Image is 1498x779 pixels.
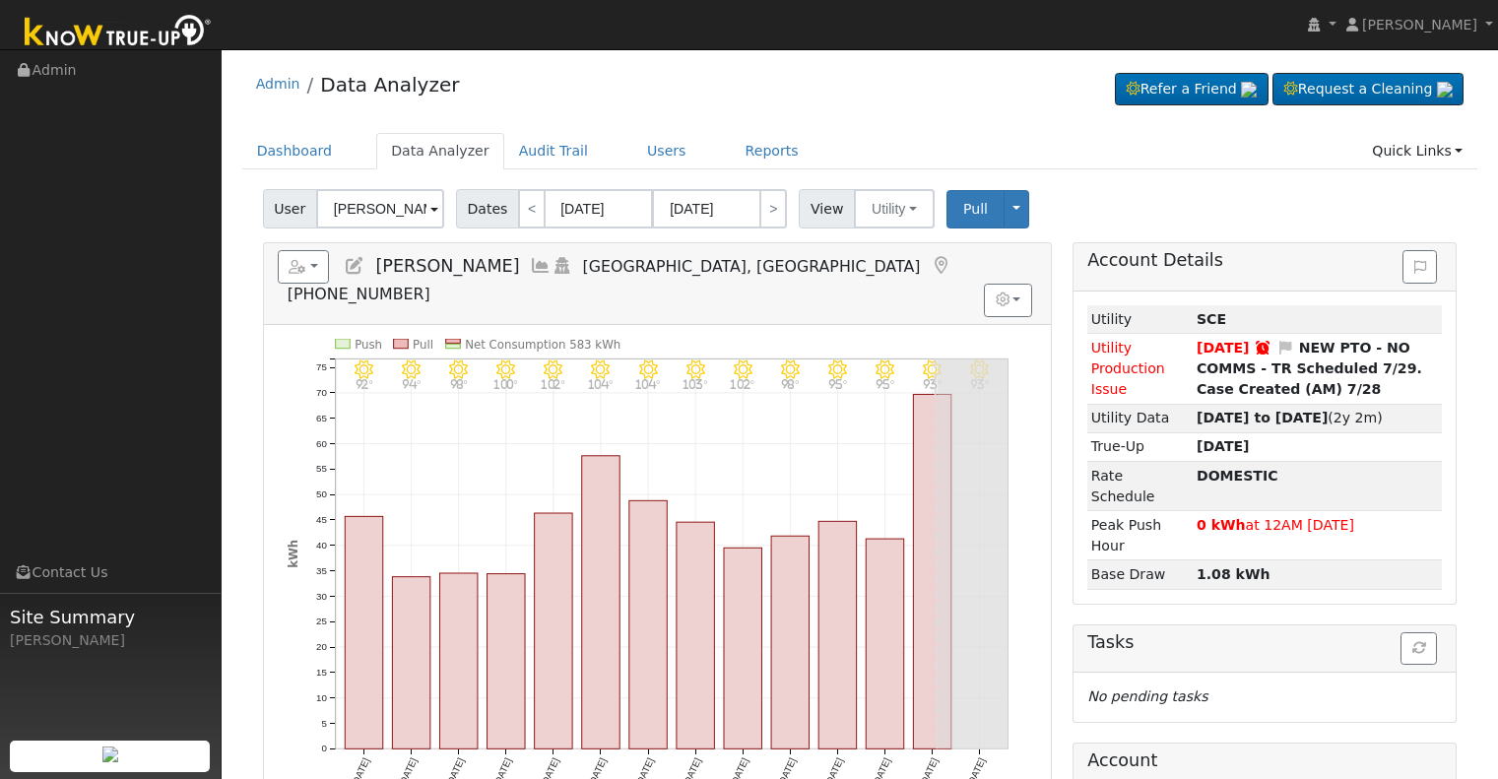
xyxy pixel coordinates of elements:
[552,256,573,276] a: Login As (last 07/27/2024 2:01:43 PM)
[449,359,468,378] i: 8/06 - Clear
[1197,410,1383,425] span: (2y 2m)
[818,521,856,748] rect: onclick=""
[923,359,942,378] i: 8/16 - Clear
[1087,511,1193,560] td: Peak Push Hour
[10,630,211,651] div: [PERSON_NAME]
[316,463,327,474] text: 55
[868,378,901,389] p: 95°
[1402,250,1437,284] button: Issue History
[946,190,1005,228] button: Pull
[316,616,327,626] text: 25
[544,359,562,378] i: 8/08 - Clear
[685,359,704,378] i: 8/11 - Clear
[376,133,504,169] a: Data Analyzer
[355,359,373,378] i: 8/04 - Clear
[734,359,752,378] i: 8/12 - Clear
[530,256,552,276] a: Multi-Series Graph
[1197,468,1278,484] strong: 63
[392,577,429,749] rect: onclick=""
[375,256,519,276] span: [PERSON_NAME]
[504,133,603,169] a: Audit Trail
[316,387,327,398] text: 70
[413,338,433,352] text: Pull
[866,539,903,748] rect: onclick=""
[1193,511,1442,560] td: at 12AM [DATE]
[916,378,949,389] p: 93°
[537,378,570,389] p: 102°
[828,359,847,378] i: 8/14 - Clear
[256,76,300,92] a: Admin
[1357,133,1477,169] a: Quick Links
[582,456,619,749] rect: onclick=""
[316,667,327,678] text: 15
[456,189,519,228] span: Dates
[1400,632,1437,666] button: Refresh
[286,540,299,568] text: kWh
[1197,410,1328,425] strong: [DATE] to [DATE]
[1087,404,1193,432] td: Utility Data
[584,378,618,389] p: 104°
[242,133,348,169] a: Dashboard
[441,378,475,389] p: 98°
[1272,73,1464,106] a: Request a Cleaning
[316,514,327,525] text: 45
[263,189,317,228] span: User
[1087,305,1193,334] td: Utility
[1197,340,1422,397] strong: NEW PTO - NO COMMS - TR Scheduled 7/29. Case Created (AM) 7/28
[638,359,657,378] i: 8/10 - Clear
[1276,341,1294,355] i: Edit Issue
[677,522,714,748] rect: onclick=""
[799,189,855,228] span: View
[773,378,807,389] p: 98°
[1197,438,1250,454] strong: [DATE]
[316,641,327,652] text: 20
[316,189,444,228] input: Select a User
[316,692,327,703] text: 10
[534,513,571,748] rect: onclick=""
[439,573,477,748] rect: onclick=""
[1255,340,1272,356] a: Snooze expired 08/04/2025
[1197,340,1250,356] span: [DATE]
[724,548,761,748] rect: onclick=""
[10,604,211,630] span: Site Summary
[347,378,380,389] p: 92°
[854,189,935,228] button: Utility
[963,201,988,217] span: Pull
[344,256,365,276] a: Edit User (19790)
[394,378,427,389] p: 94°
[15,11,222,55] img: Know True-Up
[496,359,515,378] i: 8/07 - Clear
[402,359,421,378] i: 8/05 - Clear
[1087,560,1193,589] td: Base Draw
[288,285,430,303] span: [PHONE_NUMBER]
[1091,340,1165,397] span: Utility Production Issue
[1115,73,1269,106] a: Refer a Friend
[583,257,921,276] span: [GEOGRAPHIC_DATA], [GEOGRAPHIC_DATA]
[102,747,118,762] img: retrieve
[726,378,759,389] p: 102°
[781,359,800,378] i: 8/13 - Clear
[876,359,894,378] i: 8/15 - Clear
[316,361,327,372] text: 75
[321,743,327,753] text: 0
[518,189,546,228] a: <
[316,565,327,576] text: 35
[771,536,809,748] rect: onclick=""
[1241,82,1257,97] img: retrieve
[629,500,667,748] rect: onclick=""
[731,133,814,169] a: Reports
[930,256,951,276] a: Map
[487,574,524,749] rect: onclick=""
[1087,461,1193,510] td: Rate Schedule
[591,359,610,378] i: 8/09 - Clear
[316,413,327,423] text: 65
[1197,517,1246,533] strong: 0 kWh
[316,540,327,551] text: 40
[320,73,459,97] a: Data Analyzer
[1087,632,1442,653] h5: Tasks
[679,378,712,389] p: 103°
[316,590,327,601] text: 30
[1087,432,1193,461] td: True-Up
[489,378,523,389] p: 100°
[759,189,787,228] a: >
